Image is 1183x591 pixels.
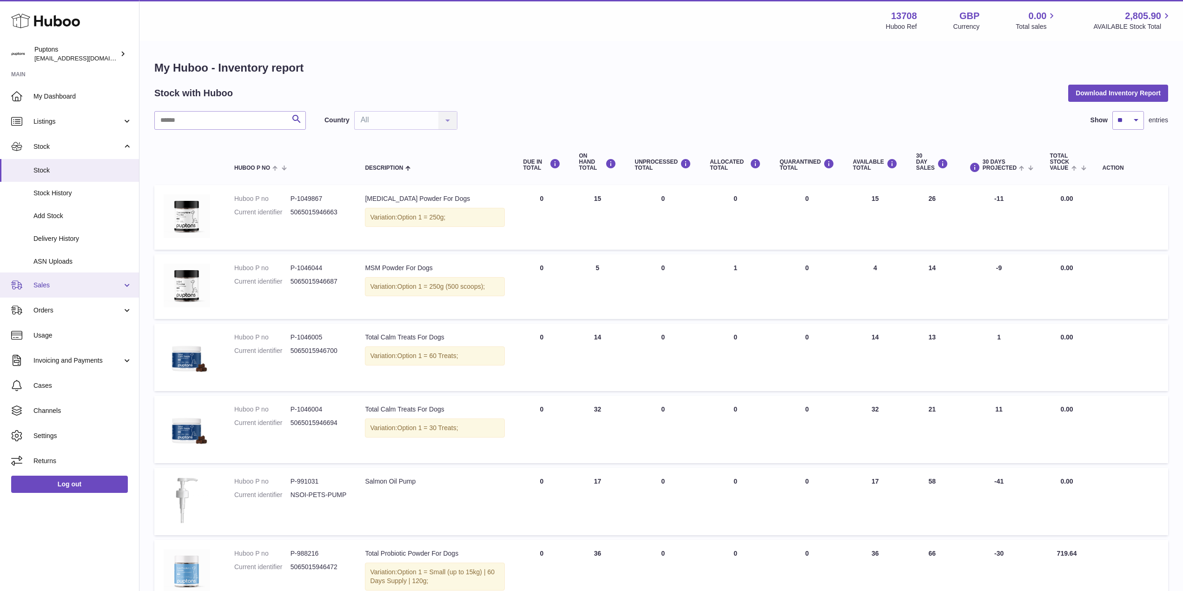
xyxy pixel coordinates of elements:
[33,406,132,415] span: Channels
[291,418,347,427] dd: 5065015946694
[234,405,291,414] dt: Huboo P no
[1060,195,1073,202] span: 0.00
[514,396,570,463] td: 0
[805,333,809,341] span: 0
[365,194,504,203] div: [MEDICAL_DATA] Powder For Dogs
[234,277,291,286] dt: Current identifier
[844,185,907,250] td: 15
[570,185,626,250] td: 15
[1060,405,1073,413] span: 0.00
[365,549,504,558] div: Total Probiotic Powder For Dogs
[33,257,132,266] span: ASN Uploads
[365,277,504,296] div: Variation:
[33,356,122,365] span: Invoicing and Payments
[34,54,137,62] span: [EMAIL_ADDRESS][DOMAIN_NAME]
[33,331,132,340] span: Usage
[33,432,132,440] span: Settings
[805,405,809,413] span: 0
[397,424,458,432] span: Option 1 = 30 Treats;
[579,153,616,172] div: ON HAND Total
[365,346,504,365] div: Variation:
[701,185,770,250] td: 0
[886,22,917,31] div: Huboo Ref
[907,254,958,319] td: 14
[291,491,347,499] dd: NSOI-PETS-PUMP
[891,10,917,22] strong: 13708
[780,159,834,171] div: QUARANTINED Total
[291,405,347,414] dd: P-1046004
[514,468,570,535] td: 0
[514,254,570,319] td: 0
[907,324,958,391] td: 13
[33,234,132,243] span: Delivery History
[626,185,701,250] td: 0
[805,478,809,485] span: 0
[844,396,907,463] td: 32
[570,324,626,391] td: 14
[958,396,1041,463] td: 11
[626,254,701,319] td: 0
[365,333,504,342] div: Total Calm Treats For Dogs
[34,45,118,63] div: Puptons
[701,396,770,463] td: 0
[234,208,291,217] dt: Current identifier
[33,142,122,151] span: Stock
[626,396,701,463] td: 0
[33,189,132,198] span: Stock History
[907,185,958,250] td: 26
[514,324,570,391] td: 0
[291,549,347,558] dd: P-988216
[397,283,485,290] span: Option 1 = 250g (500 scoops);
[907,396,958,463] td: 21
[701,468,770,535] td: 0
[710,159,761,171] div: ALLOCATED Total
[523,159,561,171] div: DUE IN TOTAL
[570,468,626,535] td: 17
[365,165,403,171] span: Description
[853,159,898,171] div: AVAILABLE Total
[33,457,132,465] span: Returns
[234,491,291,499] dt: Current identifier
[805,550,809,557] span: 0
[805,195,809,202] span: 0
[959,10,979,22] strong: GBP
[164,405,210,452] img: product image
[1090,116,1108,125] label: Show
[1057,550,1077,557] span: 719.64
[805,264,809,272] span: 0
[11,47,25,61] img: hello@puptons.com
[33,381,132,390] span: Cases
[234,333,291,342] dt: Huboo P no
[1016,22,1057,31] span: Total sales
[844,468,907,535] td: 17
[234,346,291,355] dt: Current identifier
[1060,264,1073,272] span: 0.00
[33,117,122,126] span: Listings
[1125,10,1161,22] span: 2,805.90
[365,418,504,438] div: Variation:
[958,254,1041,319] td: -9
[844,254,907,319] td: 4
[154,60,1168,75] h1: My Huboo - Inventory report
[844,324,907,391] td: 14
[234,194,291,203] dt: Huboo P no
[33,306,122,315] span: Orders
[164,477,210,524] img: product image
[626,324,701,391] td: 0
[983,159,1017,171] span: 30 DAYS PROJECTED
[570,396,626,463] td: 32
[958,324,1041,391] td: 1
[1103,165,1159,171] div: Action
[1068,85,1168,101] button: Download Inventory Report
[291,333,347,342] dd: P-1046005
[1016,10,1057,31] a: 0.00 Total sales
[234,563,291,571] dt: Current identifier
[291,477,347,486] dd: P-991031
[365,208,504,227] div: Variation:
[1149,116,1168,125] span: entries
[953,22,980,31] div: Currency
[397,352,458,359] span: Option 1 = 60 Treats;
[365,264,504,272] div: MSM Powder For Dogs
[1050,153,1069,172] span: Total stock value
[234,477,291,486] dt: Huboo P no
